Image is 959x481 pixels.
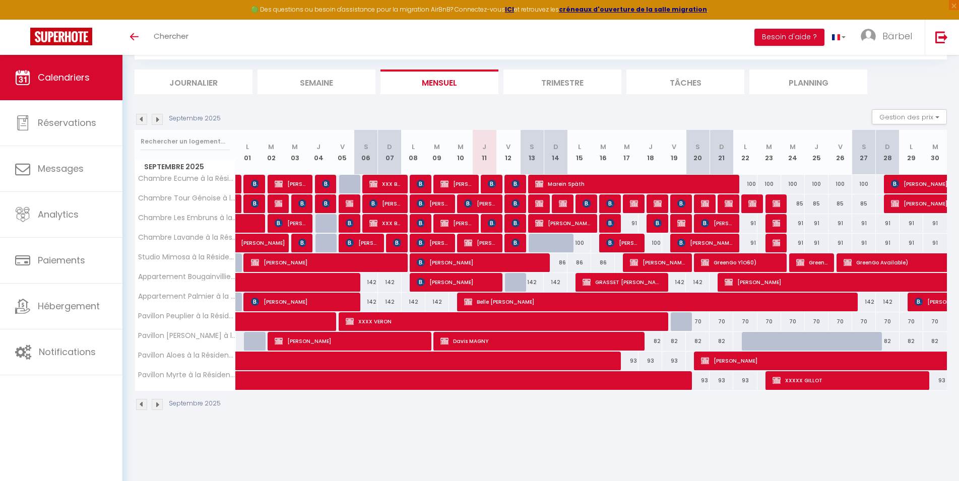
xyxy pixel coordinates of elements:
[402,293,425,311] div: 142
[781,214,805,233] div: 91
[137,194,237,202] span: Chambre Tour Génoise à la Résidence les Mandiles
[137,371,237,379] span: Pavillon Myrte à la Résidence les Mandiles
[757,175,781,193] div: 100
[346,194,354,213] span: KIFFEMU [PERSON_NAME]
[417,214,425,233] span: [PERSON_NAME]
[828,194,852,213] div: 85
[757,130,781,175] th: 23
[38,162,84,175] span: Messages
[654,214,662,233] span: [PERSON_NAME]
[567,253,591,272] div: 86
[748,194,756,213] span: [PERSON_NAME] vanherrenhals
[624,142,630,152] abbr: M
[910,142,913,152] abbr: L
[417,272,496,292] span: [PERSON_NAME]
[369,194,401,213] span: [PERSON_NAME]
[662,332,686,351] div: 82
[298,194,306,213] span: [PERSON_NAME]
[512,194,520,213] span: [PERSON_NAME]
[251,174,259,193] span: [PERSON_NAME]
[600,142,606,152] abbr: M
[553,142,558,152] abbr: D
[638,130,662,175] th: 18
[828,234,852,252] div: 91
[154,31,188,41] span: Chercher
[251,292,354,311] span: [PERSON_NAME]
[322,174,330,193] span: [PERSON_NAME]
[520,130,544,175] th: 13
[733,234,757,252] div: 91
[852,175,876,193] div: 100
[923,130,947,175] th: 30
[169,114,221,123] p: Septembre 2025
[733,175,757,193] div: 100
[496,130,520,175] th: 12
[488,214,496,233] span: [PERSON_NAME]
[322,194,330,213] span: [PERSON_NAME]
[512,174,520,193] span: [PERSON_NAME]
[677,194,685,213] span: [PERSON_NAME]
[340,142,345,152] abbr: V
[710,371,733,390] div: 93
[146,20,196,55] a: Chercher
[275,194,283,213] span: Kiffemu LEPREUX
[241,228,287,247] span: [PERSON_NAME]
[505,5,514,14] a: ICI
[38,254,85,266] span: Paiements
[923,332,947,351] div: 82
[852,214,876,233] div: 91
[275,214,306,233] span: [PERSON_NAME]
[626,70,744,94] li: Tâches
[591,130,615,175] th: 16
[141,132,230,151] input: Rechercher un logement...
[38,71,90,84] span: Calendriers
[417,253,543,272] span: [PERSON_NAME]
[578,142,581,152] abbr: L
[354,130,378,175] th: 06
[402,130,425,175] th: 08
[346,214,354,233] span: [PERSON_NAME]
[260,130,283,175] th: 02
[137,214,237,222] span: Chambre Les Embruns à la Résidence les Mandiles
[773,214,781,233] span: [PERSON_NAME] LEDUN
[900,130,923,175] th: 29
[346,233,377,252] span: [PERSON_NAME]
[544,253,567,272] div: 86
[754,29,824,46] button: Besoin d'aide ?
[900,312,923,331] div: 70
[923,312,947,331] div: 70
[412,142,415,152] abbr: L
[638,332,662,351] div: 82
[916,436,951,473] iframe: Chat
[853,20,925,55] a: ... Bärbel
[805,194,828,213] div: 85
[923,234,947,252] div: 91
[434,142,440,152] abbr: M
[559,5,707,14] strong: créneaux d'ouverture de la salle migration
[686,332,710,351] div: 82
[369,174,401,193] span: XXX BEDEZ
[805,312,828,331] div: 70
[137,352,237,359] span: Pavillon Aloes à la Résidence les Mandiles
[137,234,237,241] span: Chambre Lavande à la Résidence les Mandiles
[258,70,375,94] li: Semaine
[773,371,923,390] span: XXXXX GILLOT
[733,214,757,233] div: 91
[378,293,402,311] div: 142
[30,28,92,45] img: Super Booking
[861,29,876,44] img: ...
[591,253,615,272] div: 86
[638,352,662,370] div: 93
[298,233,306,252] span: [PERSON_NAME]
[766,142,772,152] abbr: M
[744,142,747,152] abbr: L
[615,214,638,233] div: 91
[749,70,867,94] li: Planning
[630,253,685,272] span: [PERSON_NAME]
[606,194,614,213] span: Lahcene Ait-hamouche
[828,312,852,331] div: 70
[710,130,733,175] th: 21
[512,233,520,252] span: [PERSON_NAME]
[369,214,401,233] span: XXX BEDEZ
